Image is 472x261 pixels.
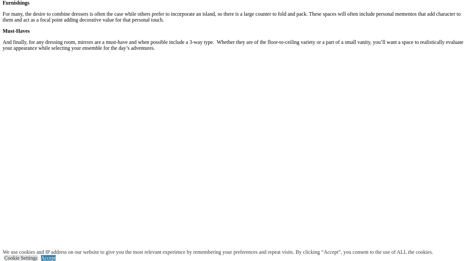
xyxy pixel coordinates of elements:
[3,39,469,51] p: And finally, for any dressing room, mirrors are a must-have and when possible include a 3-way typ...
[3,28,30,34] strong: Must-Haves
[3,11,469,23] p: For many, the desire to combine dressers is often the case while others prefer to incorporate an ...
[41,255,56,261] a: Accept
[3,249,433,255] div: We use cookies and IP address on our website to give you the most relevant experience by remember...
[4,255,38,261] a: Cookie Settings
